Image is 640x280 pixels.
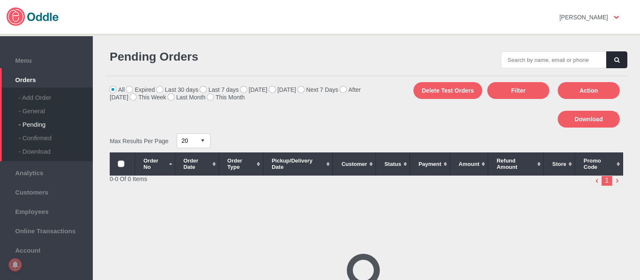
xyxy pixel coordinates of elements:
[591,176,602,186] img: left-arrow-small.png
[200,86,239,93] label: Last 7 days
[219,152,263,176] th: Order Type
[19,101,93,115] div: - General
[333,152,376,176] th: Customer
[575,152,623,176] th: Promo Code
[488,152,544,176] th: Refund Amount
[110,176,147,182] span: 0-0 Of 0 Items
[168,94,205,101] label: Last Month
[4,225,89,235] span: Online Transactions
[19,88,93,101] div: - Add Order
[157,86,198,93] label: Last 30 days
[450,152,488,176] th: Amount
[559,14,608,21] strong: [PERSON_NAME]
[110,86,125,93] label: All
[110,137,168,144] span: Max Results Per Page
[487,82,549,99] button: Filter
[4,55,89,64] span: Menu
[544,152,575,176] th: Store
[135,152,175,176] th: Order No
[130,94,166,101] label: This Week
[110,50,362,64] h1: Pending Orders
[614,16,619,19] img: user-option-arrow.png
[413,82,482,99] button: Delete Test Orders
[501,51,606,68] input: Search by name, email or phone
[19,115,93,128] div: - Pending
[207,94,245,101] label: This Month
[240,86,267,93] label: [DATE]
[4,206,89,215] span: Employees
[558,111,620,128] button: Download
[4,167,89,176] span: Analytics
[126,86,154,93] label: Expired
[4,187,89,196] span: Customers
[175,152,219,176] th: Order Date
[19,128,93,141] div: - Confirmed
[298,86,338,93] label: Next 7 Days
[4,245,89,254] span: Account
[269,86,296,93] label: [DATE]
[602,176,612,186] li: 1
[263,152,333,176] th: Pickup/Delivery Date
[376,152,410,176] th: Status
[4,74,89,83] span: Orders
[612,176,623,186] img: right-arrow.png
[558,82,620,99] button: Action
[410,152,450,176] th: Payment
[19,141,93,155] div: - Download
